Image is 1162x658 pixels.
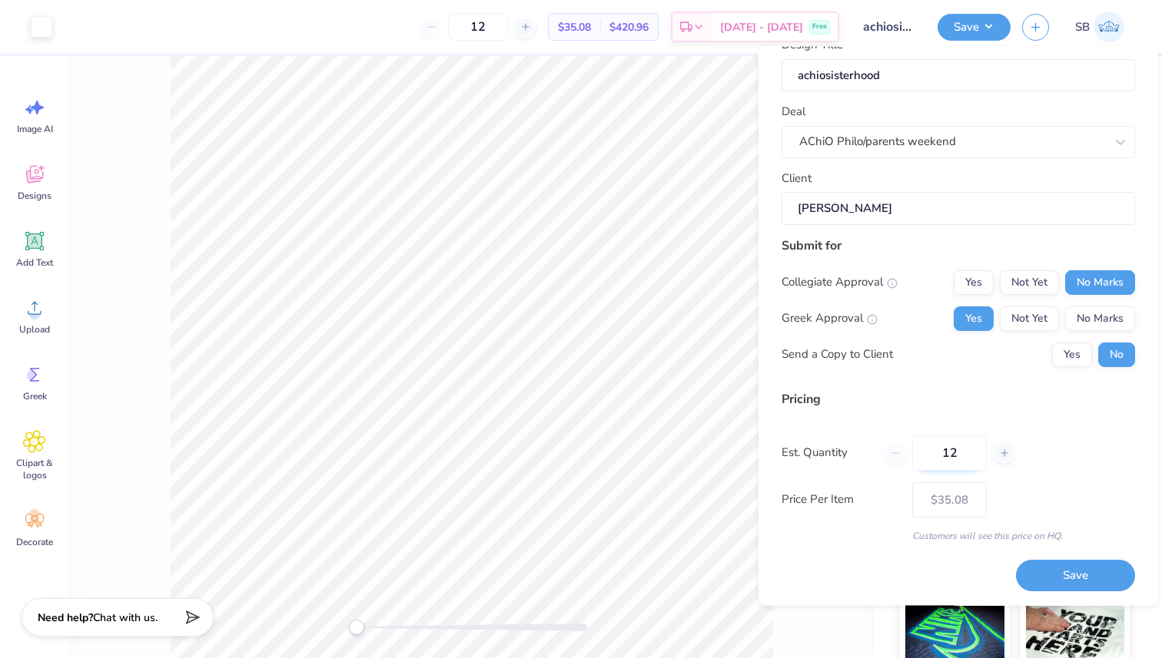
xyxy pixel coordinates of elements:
button: Yes [954,269,994,294]
div: Send a Copy to Client [782,346,893,363]
label: Client [782,169,812,187]
span: Image AI [17,123,53,135]
label: Est. Quantity [782,444,873,461]
button: No Marks [1065,306,1135,330]
span: Clipart & logos [9,457,60,481]
button: Save [938,14,1011,41]
button: Save [1016,560,1135,591]
span: Greek [23,390,47,402]
input: Untitled Design [851,12,926,42]
span: [DATE] - [DATE] [720,19,803,35]
span: $420.96 [609,19,649,35]
span: Decorate [16,536,53,548]
span: SB [1075,18,1090,36]
button: Not Yet [1000,269,1059,294]
input: – – [912,435,987,470]
a: SB [1068,12,1131,42]
div: Collegiate Approval [782,273,898,291]
div: Customers will see this price on HQ. [782,528,1135,542]
span: Add Text [16,256,53,269]
label: Deal [782,103,805,121]
strong: Need help? [38,610,93,625]
span: Designs [18,190,51,202]
input: e.g. Ethan Linker [782,192,1135,225]
button: Yes [1052,342,1092,366]
span: Upload [19,323,50,336]
span: $35.08 [558,19,591,35]
div: Accessibility label [349,620,364,635]
button: No Marks [1065,269,1135,294]
input: – – [448,13,508,41]
button: No [1098,342,1135,366]
img: Signe Boan [1094,12,1124,42]
div: Pricing [782,389,1135,408]
span: Free [812,21,827,32]
button: Yes [954,306,994,330]
button: Not Yet [1000,306,1059,330]
span: Chat with us. [93,610,158,625]
label: Price Per Item [782,491,901,508]
div: Greek Approval [782,309,878,327]
div: Submit for [782,236,1135,254]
